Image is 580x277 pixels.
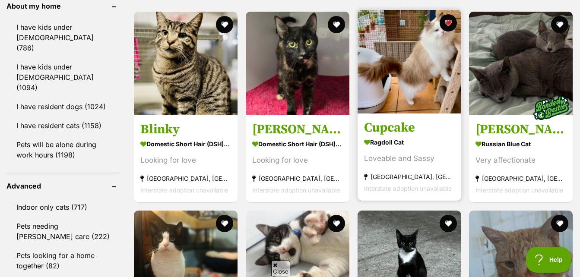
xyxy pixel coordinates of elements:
[252,121,343,138] h3: [PERSON_NAME]
[246,115,349,202] a: [PERSON_NAME] Domestic Short Hair (DSH) Cat Looking for love [GEOGRAPHIC_DATA], [GEOGRAPHIC_DATA]...
[6,18,120,57] a: I have kids under [DEMOGRAPHIC_DATA] (786)
[526,247,571,273] iframe: Help Scout Beacon - Open
[6,2,120,10] header: About my home
[6,98,120,116] a: I have resident dogs (1024)
[252,173,343,184] strong: [GEOGRAPHIC_DATA], [GEOGRAPHIC_DATA]
[134,12,238,115] img: Blinky - Domestic Short Hair (DSH) Cat
[216,16,233,33] button: favourite
[216,215,233,232] button: favourite
[246,12,349,115] img: Dotti - Domestic Short Hair (DSH) Cat
[475,154,566,166] div: Very affectionate
[134,115,238,202] a: Blinky Domestic Short Hair (DSH) Cat Looking for love [GEOGRAPHIC_DATA], [GEOGRAPHIC_DATA] Inters...
[364,120,455,136] h3: Cupcake
[6,58,120,97] a: I have kids under [DEMOGRAPHIC_DATA] (1094)
[364,136,455,148] strong: Ragdoll Cat
[364,171,455,183] strong: [GEOGRAPHIC_DATA], [GEOGRAPHIC_DATA]
[439,14,456,31] button: favourite
[140,173,231,184] strong: [GEOGRAPHIC_DATA], [GEOGRAPHIC_DATA]
[140,138,231,150] strong: Domestic Short Hair (DSH) Cat
[364,153,455,164] div: Loveable and Sassy
[6,182,120,190] header: Advanced
[6,135,120,164] a: Pets will be alone during work hours (1198)
[475,138,566,150] strong: Russian Blue Cat
[475,186,563,194] span: Interstate adoption unavailable
[252,154,343,166] div: Looking for love
[140,121,231,138] h3: Blinky
[252,138,343,150] strong: Domestic Short Hair (DSH) Cat
[475,121,566,138] h3: [PERSON_NAME] and [PERSON_NAME]
[439,215,456,232] button: favourite
[551,16,568,33] button: favourite
[252,186,340,194] span: Interstate adoption unavailable
[469,115,573,202] a: [PERSON_NAME] and [PERSON_NAME] Russian Blue Cat Very affectionate [GEOGRAPHIC_DATA], [GEOGRAPHIC...
[358,113,461,201] a: Cupcake Ragdoll Cat Loveable and Sassy [GEOGRAPHIC_DATA], [GEOGRAPHIC_DATA] Interstate adoption u...
[358,10,461,113] img: Cupcake - Ragdoll Cat
[6,246,120,275] a: Pets looking for a home together (82)
[529,86,573,129] img: bonded besties
[6,217,120,246] a: Pets needing [PERSON_NAME] care (222)
[140,186,228,194] span: Interstate adoption unavailable
[6,198,120,216] a: Indoor only cats (717)
[551,215,568,232] button: favourite
[475,173,566,184] strong: [GEOGRAPHIC_DATA], [GEOGRAPHIC_DATA]
[6,116,120,135] a: I have resident cats (1158)
[271,261,290,276] span: Close
[140,154,231,166] div: Looking for love
[328,215,345,232] button: favourite
[364,185,452,192] span: Interstate adoption unavailable
[328,16,345,33] button: favourite
[469,12,573,115] img: Lylanna and Mishka - Russian Blue Cat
